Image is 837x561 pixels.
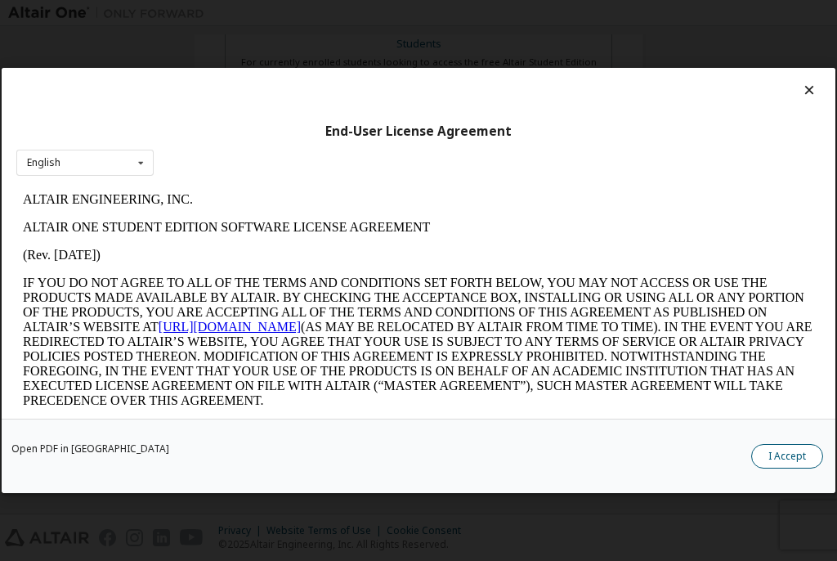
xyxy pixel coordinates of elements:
p: ALTAIR ONE STUDENT EDITION SOFTWARE LICENSE AGREEMENT [7,34,798,49]
button: I Accept [751,444,823,469]
div: English [27,158,60,168]
a: Open PDF in [GEOGRAPHIC_DATA] [11,444,169,454]
p: (Rev. [DATE]) [7,62,798,77]
p: ALTAIR ENGINEERING, INC. [7,7,798,21]
p: This Altair One Student Edition Software License Agreement (“Agreement”) is between Altair Engine... [7,236,798,309]
div: End-User License Agreement [16,123,821,140]
p: IF YOU DO NOT AGREE TO ALL OF THE TERMS AND CONDITIONS SET FORTH BELOW, YOU MAY NOT ACCESS OR USE... [7,90,798,222]
a: [URL][DOMAIN_NAME] [142,134,284,148]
